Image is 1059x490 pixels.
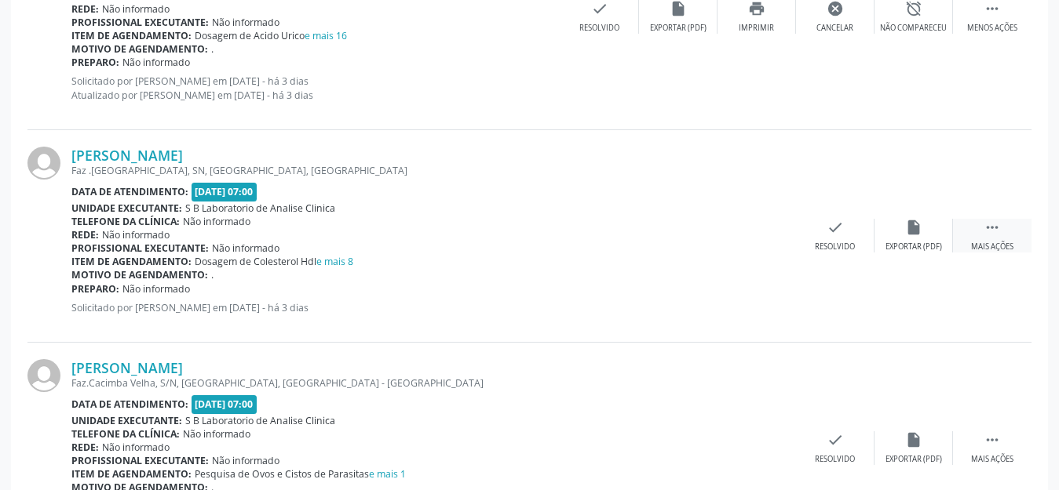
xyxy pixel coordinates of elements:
div: Cancelar [816,23,853,34]
b: Telefone da clínica: [71,427,180,441]
div: Resolvido [579,23,619,34]
span: Não informado [122,282,190,296]
div: Exportar (PDF) [886,454,942,465]
b: Unidade executante: [71,414,182,427]
b: Profissional executante: [71,16,209,29]
div: Faz.Cacimba Velha, S/N, [GEOGRAPHIC_DATA], [GEOGRAPHIC_DATA] - [GEOGRAPHIC_DATA] [71,376,796,390]
span: Dosagem de Acido Urico [195,29,347,42]
div: Menos ações [967,23,1017,34]
b: Motivo de agendamento: [71,268,208,281]
div: Exportar (PDF) [650,23,707,34]
p: Solicitado por [PERSON_NAME] em [DATE] - há 3 dias [71,301,796,314]
div: Resolvido [815,454,855,465]
b: Telefone da clínica: [71,215,180,228]
span: . [211,42,214,56]
div: Não compareceu [880,23,947,34]
b: Item de agendamento: [71,255,192,268]
b: Profissional executante: [71,454,209,467]
span: Não informado [183,215,250,228]
a: e mais 1 [369,467,406,481]
span: Não informado [102,2,170,16]
span: Não informado [212,454,279,467]
a: [PERSON_NAME] [71,147,183,164]
span: Não informado [102,441,170,454]
b: Data de atendimento: [71,185,188,198]
img: img [27,147,60,180]
div: Exportar (PDF) [886,241,942,252]
i:  [984,219,1001,236]
div: Faz .[GEOGRAPHIC_DATA], SN, [GEOGRAPHIC_DATA], [GEOGRAPHIC_DATA] [71,164,796,177]
i: insert_drive_file [905,219,922,236]
i: check [827,431,844,448]
b: Profissional executante: [71,241,209,255]
b: Preparo: [71,282,119,296]
div: Mais ações [971,454,1013,465]
b: Rede: [71,2,99,16]
span: [DATE] 07:00 [192,183,257,201]
b: Data de atendimento: [71,397,188,411]
div: Mais ações [971,241,1013,252]
i: check [827,219,844,236]
b: Preparo: [71,56,119,69]
span: Dosagem de Colesterol Hdl [195,255,353,268]
b: Rede: [71,441,99,454]
p: Solicitado por [PERSON_NAME] em [DATE] - há 3 dias Atualizado por [PERSON_NAME] em [DATE] - há 3 ... [71,74,561,101]
span: Não informado [212,241,279,255]
span: [DATE] 07:00 [192,395,257,413]
a: [PERSON_NAME] [71,359,183,376]
span: Não informado [212,16,279,29]
a: e mais 8 [316,255,353,268]
img: img [27,359,60,392]
span: S B Laboratorio de Analise Clinica [185,414,335,427]
i: insert_drive_file [905,431,922,448]
span: S B Laboratorio de Analise Clinica [185,201,335,215]
b: Rede: [71,228,99,241]
span: Pesquisa de Ovos e Cistos de Parasitas [195,467,406,481]
a: e mais 16 [305,29,347,42]
span: Não informado [102,228,170,241]
b: Unidade executante: [71,201,182,215]
div: Resolvido [815,241,855,252]
span: Não informado [122,56,190,69]
span: Não informado [183,427,250,441]
b: Item de agendamento: [71,29,192,42]
i:  [984,431,1001,448]
span: . [211,268,214,281]
b: Motivo de agendamento: [71,42,208,56]
div: Imprimir [739,23,774,34]
b: Item de agendamento: [71,467,192,481]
